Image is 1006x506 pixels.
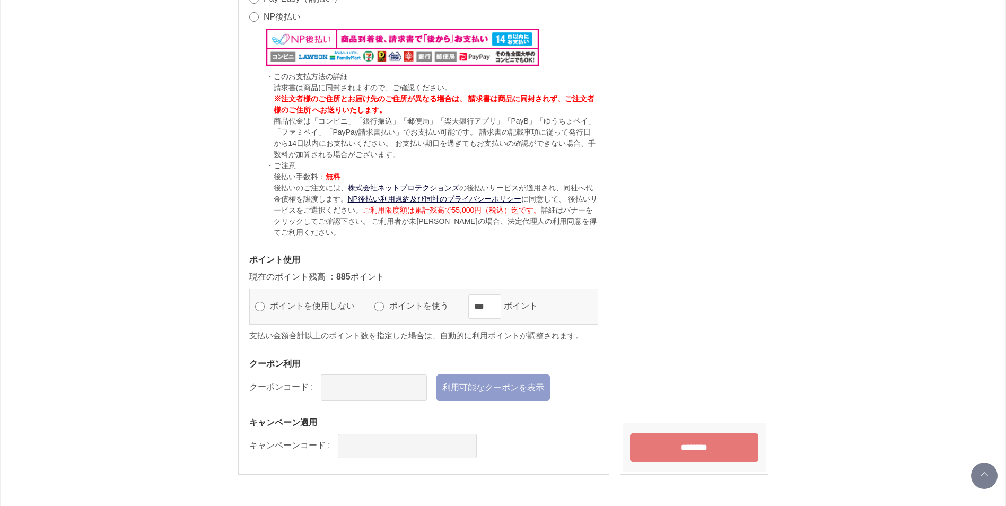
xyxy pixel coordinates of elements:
a: 株式会社ネットプロテクションズ [348,184,459,192]
span: 885 [336,272,351,281]
span: ご利用限度額は累計残高で55,000円（税込）迄です。 [363,206,541,214]
h3: キャンペーン適用 [249,417,598,428]
p: 後払い手数料： 後払いのご注文には、 の後払いサービスが適用され、同社へ代金債権を譲渡します。 に同意して、 後払いサービスをご選択ください。 詳細はバナーをクリックしてご確認下さい。 ご利用者... [274,171,598,238]
h3: クーポン利用 [249,358,598,369]
div: ・このお支払方法の詳細 ・ご注意 [266,71,598,238]
p: 支払い金額合計以上のポイント数を指定した場合は、自動的に利用ポイントが調整されます。 [249,330,598,342]
label: クーポンコード : [249,382,313,391]
span: ※注文者様のご住所とお届け先のご住所が異なる場合は、 請求書は商品に同封されず、ご注文者様のご住所 へお送りいたします。 [274,94,595,114]
p: 商品代金は「コンビニ」「銀行振込」「郵便局」「楽天銀行アプリ」「PayB」「ゆうちょペイ」「ファミペイ」「PayPay請求書払い」でお支払い可能です。 請求書の記載事項に従って発行日から14日以... [274,116,598,160]
label: ポイントを使用しない [267,301,367,310]
label: NP後払い [264,12,301,21]
h3: ポイント使用 [249,254,598,265]
p: 現在のポイント残高 ： ポイント [249,271,598,283]
label: ポイント [501,301,550,310]
img: NP後払い [266,29,539,66]
a: NP後払い利用規約及び同社のプライバシーポリシー [348,195,521,203]
span: 無料 [326,172,340,181]
label: ポイントを使う [387,301,461,310]
p: 請求書は商品に同封されますので、ご確認ください。 [274,82,598,93]
a: 利用可能なクーポンを表示 [436,374,550,401]
label: キャンペーンコード : [249,441,330,450]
